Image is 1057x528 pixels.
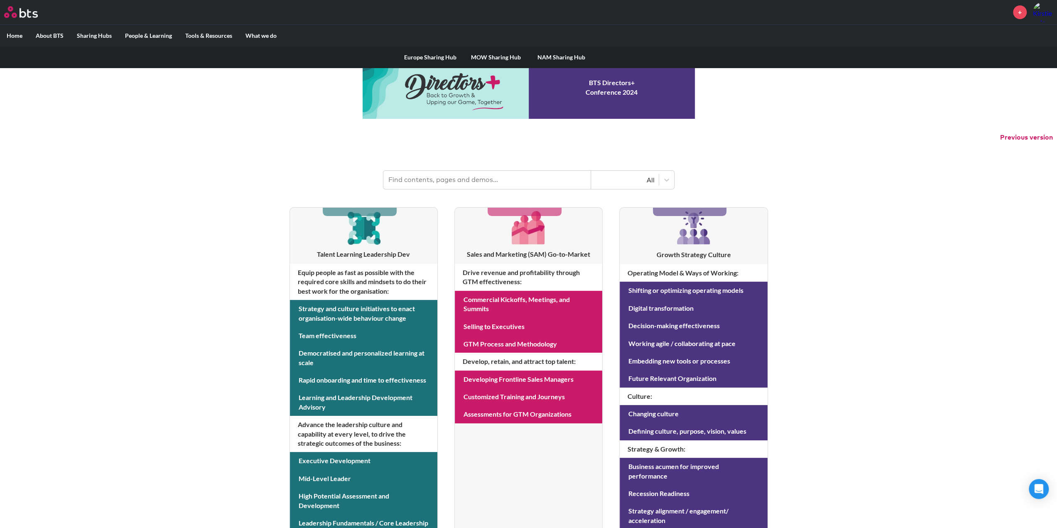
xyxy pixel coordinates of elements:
a: Go home [4,6,53,18]
img: [object Object] [674,208,714,248]
h4: Strategy & Growth : [620,440,767,458]
h4: Drive revenue and profitability through GTM effectiveness : [455,264,602,291]
a: + [1013,5,1027,19]
div: Open Intercom Messenger [1029,479,1049,499]
label: What we do [239,25,283,47]
img: [object Object] [509,208,548,247]
h4: Culture : [620,388,767,405]
h4: Develop, retain, and attract top talent : [455,353,602,370]
label: People & Learning [118,25,179,47]
h4: Advance the leadership culture and capability at every level, to drive the strategic outcomes of ... [290,416,437,452]
a: Profile [1033,2,1053,22]
h4: Operating Model & Ways of Working : [620,264,767,282]
div: All [595,175,655,184]
input: Find contents, pages and demos... [383,171,591,189]
img: BTS Logo [4,6,38,18]
img: Kirstie Odonnell [1033,2,1053,22]
button: Previous version [1000,133,1053,142]
h3: Talent Learning Leadership Dev [290,250,437,259]
h3: Growth Strategy Culture [620,250,767,259]
label: About BTS [29,25,70,47]
label: Sharing Hubs [70,25,118,47]
a: Conference 2024 [363,56,695,119]
h4: Equip people as fast as possible with the required core skills and mindsets to do their best work... [290,264,437,300]
label: Tools & Resources [179,25,239,47]
img: [object Object] [344,208,383,247]
h3: Sales and Marketing (SAM) Go-to-Market [455,250,602,259]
